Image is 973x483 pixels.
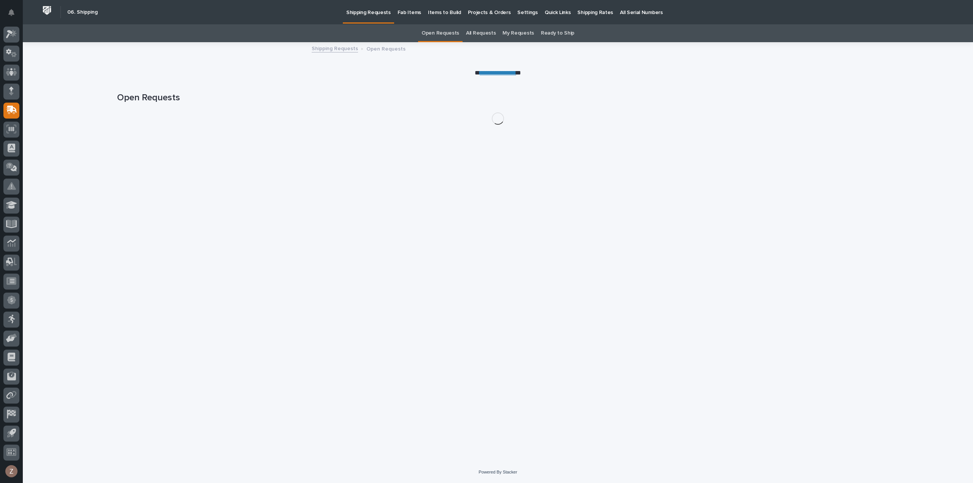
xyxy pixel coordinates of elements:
[366,44,406,52] p: Open Requests
[10,9,19,21] div: Notifications
[312,44,358,52] a: Shipping Requests
[40,3,54,17] img: Workspace Logo
[502,24,534,42] a: My Requests
[3,463,19,479] button: users-avatar
[117,92,879,103] h1: Open Requests
[479,470,517,474] a: Powered By Stacker
[3,5,19,21] button: Notifications
[422,24,459,42] a: Open Requests
[541,24,574,42] a: Ready to Ship
[67,9,98,16] h2: 06. Shipping
[466,24,496,42] a: All Requests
